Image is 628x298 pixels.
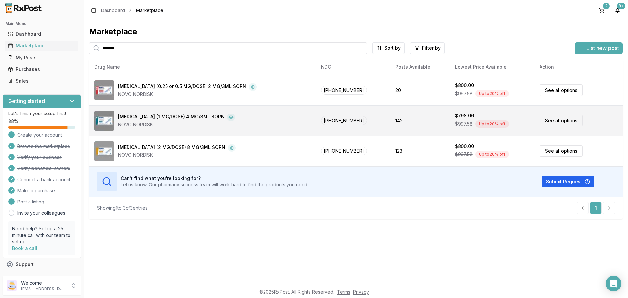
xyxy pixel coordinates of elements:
span: [PHONE_NUMBER] [321,147,367,155]
div: $800.00 [455,143,474,149]
a: Privacy [353,289,369,295]
div: Up to 20 % off [475,120,509,128]
span: List new post [586,44,619,52]
img: Ozempic (1 MG/DOSE) 4 MG/3ML SOPN [94,111,114,131]
div: NOVO NORDISK [118,91,257,97]
div: Sales [8,78,76,84]
h3: Can't find what you're looking for? [121,175,308,182]
img: Ozempic (2 MG/DOSE) 8 MG/3ML SOPN [94,141,114,161]
td: 123 [390,136,450,166]
button: 2 [597,5,607,16]
button: Filter by [410,42,445,54]
span: Feedback [16,273,38,279]
div: Showing 1 to 3 of 3 entries [97,205,147,211]
button: Sales [3,76,81,86]
a: Book a call [12,245,37,251]
div: $800.00 [455,82,474,89]
a: Dashboard [5,28,78,40]
a: 1 [590,202,602,214]
a: Purchases [5,63,78,75]
div: $798.06 [455,113,474,119]
span: Connect a bank account [17,176,70,183]
button: My Posts [3,52,81,63]
th: NDC [316,59,390,75]
span: Post a listing [17,199,44,205]
button: 9+ [612,5,623,16]
nav: pagination [577,202,615,214]
td: 20 [390,75,450,105]
a: See all options [540,115,583,126]
a: My Posts [5,52,78,63]
div: [MEDICAL_DATA] (1 MG/DOSE) 4 MG/3ML SOPN [118,114,225,121]
div: Purchases [8,66,76,73]
div: Up to 20 % off [475,151,509,158]
span: 88 % [8,118,18,125]
p: Let's finish your setup first! [8,110,75,117]
p: Need help? Set up a 25 minute call with our team to set up. [12,225,71,245]
span: Make a purchase [17,187,55,194]
a: See all options [540,84,583,96]
div: 9+ [617,3,625,9]
a: Dashboard [101,7,125,14]
span: Verify beneficial owners [17,165,70,172]
th: Posts Available [390,59,450,75]
img: Ozempic (0.25 or 0.5 MG/DOSE) 2 MG/3ML SOPN [94,80,114,100]
nav: breadcrumb [101,7,163,14]
span: [PHONE_NUMBER] [321,116,367,125]
span: Filter by [422,45,441,51]
span: Create your account [17,132,62,138]
a: See all options [540,145,583,157]
p: Let us know! Our pharmacy success team will work hard to find the products you need. [121,182,308,188]
a: Invite your colleagues [17,210,65,216]
span: $997.58 [455,90,473,97]
div: Marketplace [89,26,623,37]
td: 142 [390,105,450,136]
p: Welcome [21,280,67,286]
div: NOVO NORDISK [118,121,235,128]
span: Verify your business [17,154,62,161]
div: 2 [603,3,610,9]
div: Up to 20 % off [475,90,509,97]
img: User avatar [7,280,17,291]
th: Drug Name [89,59,316,75]
div: NOVO NORDISK [118,152,236,158]
h3: Getting started [8,97,45,105]
th: Action [534,59,623,75]
h2: Main Menu [5,21,78,26]
p: [EMAIL_ADDRESS][DOMAIN_NAME] [21,286,67,291]
button: Sort by [372,42,405,54]
div: Open Intercom Messenger [606,276,621,291]
div: My Posts [8,54,76,61]
button: Submit Request [542,176,594,187]
a: Sales [5,75,78,87]
button: Marketplace [3,41,81,51]
div: [MEDICAL_DATA] (0.25 or 0.5 MG/DOSE) 2 MG/3ML SOPN [118,83,246,91]
th: Lowest Price Available [450,59,534,75]
a: Marketplace [5,40,78,52]
span: [PHONE_NUMBER] [321,86,367,95]
img: RxPost Logo [3,3,45,13]
span: Sort by [384,45,401,51]
button: List new post [575,42,623,54]
a: Terms [337,289,350,295]
div: [MEDICAL_DATA] (2 MG/DOSE) 8 MG/3ML SOPN [118,144,225,152]
button: Feedback [3,270,81,282]
div: Dashboard [8,31,76,37]
span: Marketplace [136,7,163,14]
div: Marketplace [8,43,76,49]
span: $997.58 [455,151,473,158]
button: Purchases [3,64,81,75]
button: Support [3,258,81,270]
span: $997.58 [455,121,473,127]
a: List new post [575,45,623,52]
span: Browse the marketplace [17,143,70,149]
button: Dashboard [3,29,81,39]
